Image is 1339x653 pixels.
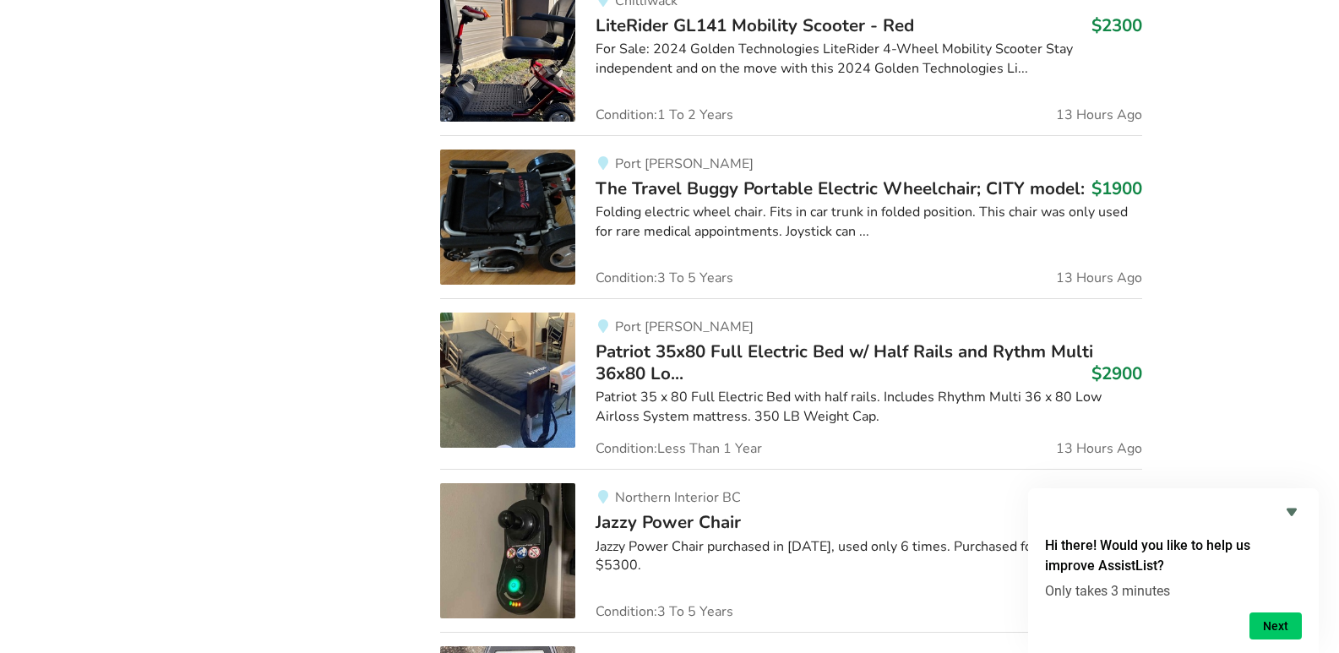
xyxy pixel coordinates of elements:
[1056,271,1142,285] span: 13 Hours Ago
[596,388,1142,427] div: Patriot 35 x 80 Full Electric Bed with half rails. Includes Rhythm Multi 36 x 80 Low Airloss Syst...
[440,313,575,448] img: bedroom equipment-patriot 35x80 full electric bed w/ half rails and rythm multi 36x80 low airloss...
[1045,536,1302,576] h2: Hi there! Would you like to help us improve AssistList?
[615,488,741,507] span: Northern Interior BC
[1091,14,1142,36] h3: $2300
[596,271,733,285] span: Condition: 3 To 5 Years
[1045,502,1302,639] div: Hi there! Would you like to help us improve AssistList?
[1091,177,1142,199] h3: $1900
[440,469,1142,632] a: mobility-jazzy power chair Northern Interior BCJazzy Power Chair$5300Jazzy Power Chair purchased ...
[596,537,1142,576] div: Jazzy Power Chair purchased in [DATE], used only 6 times. Purchased for $7000, asking $5300.
[596,108,733,122] span: Condition: 1 To 2 Years
[596,510,741,534] span: Jazzy Power Chair
[596,340,1093,385] span: Patriot 35x80 Full Electric Bed w/ Half Rails and Rythm Multi 36x80 Lo...
[1056,442,1142,455] span: 13 Hours Ago
[596,40,1142,79] div: For Sale: 2024 Golden Technologies LiteRider 4-Wheel Mobility Scooter Stay independent and on the...
[1249,612,1302,639] button: Next question
[615,318,754,336] span: Port [PERSON_NAME]
[596,605,733,618] span: Condition: 3 To 5 Years
[1282,502,1302,522] button: Hide survey
[440,150,575,285] img: mobility-the travel buggy portable electric wheelchair; city model:
[596,14,914,37] span: LiteRider GL141 Mobility Scooter - Red
[440,298,1142,470] a: bedroom equipment-patriot 35x80 full electric bed w/ half rails and rythm multi 36x80 low airloss...
[596,177,1085,200] span: The Travel Buggy Portable Electric Wheelchair; CITY model:
[440,135,1142,298] a: mobility-the travel buggy portable electric wheelchair; city model:Port [PERSON_NAME]The Travel B...
[1045,583,1302,599] p: Only takes 3 minutes
[440,483,575,618] img: mobility-jazzy power chair
[596,442,762,455] span: Condition: Less Than 1 Year
[615,155,754,173] span: Port [PERSON_NAME]
[596,203,1142,242] div: Folding electric wheel chair. Fits in car trunk in folded position. This chair was only used for ...
[1091,362,1142,384] h3: $2900
[1056,108,1142,122] span: 13 Hours Ago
